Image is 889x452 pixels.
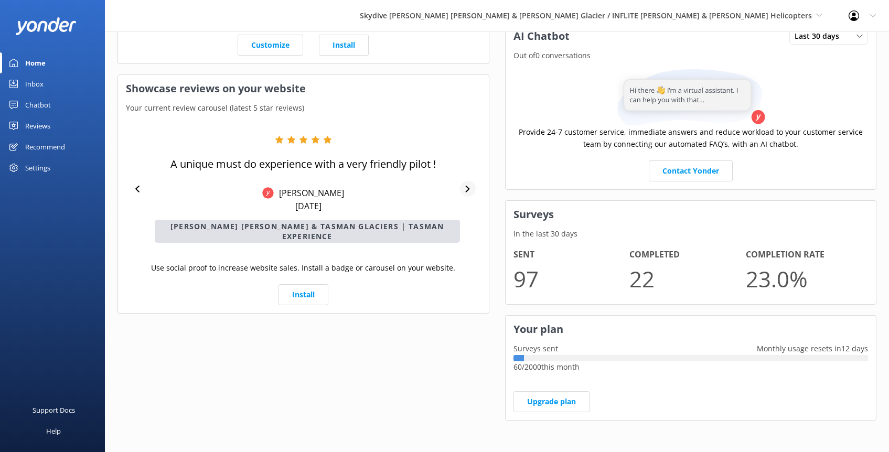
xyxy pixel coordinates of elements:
[506,228,876,240] p: In the last 30 days
[25,157,50,178] div: Settings
[746,261,862,296] p: 23.0 %
[295,200,322,212] p: [DATE]
[118,102,489,114] p: Your current review carousel (latest 5 star reviews)
[513,126,869,150] p: Provide 24-7 customer service, immediate answers and reduce workload to your customer service tea...
[274,187,344,199] p: [PERSON_NAME]
[513,248,630,262] h4: Sent
[795,30,845,42] span: Last 30 days
[749,343,876,354] p: Monthly usage resets in 12 days
[16,17,76,35] img: yonder-white-logo.png
[506,50,876,61] p: Out of 0 conversations
[279,284,328,305] a: Install
[170,157,436,171] p: A unique must do experience with a very friendly pilot !
[25,136,65,157] div: Recommend
[506,23,577,50] h3: AI Chatbot
[746,248,862,262] h4: Completion Rate
[262,187,274,199] img: Yonder
[46,421,61,442] div: Help
[506,201,876,228] h3: Surveys
[513,361,869,373] p: 60 / 2000 this month
[513,261,630,296] p: 97
[615,69,767,126] img: assistant...
[360,10,812,20] span: Skydive [PERSON_NAME] [PERSON_NAME] & [PERSON_NAME] Glacier / INFLITE [PERSON_NAME] & [PERSON_NAM...
[513,391,590,412] a: Upgrade plan
[25,115,50,136] div: Reviews
[238,35,303,56] a: Customize
[506,316,876,343] h3: Your plan
[629,261,746,296] p: 22
[155,220,460,243] p: [PERSON_NAME] [PERSON_NAME] & Tasman Glaciers | Tasman Experience
[25,94,51,115] div: Chatbot
[25,52,46,73] div: Home
[33,400,75,421] div: Support Docs
[25,73,44,94] div: Inbox
[649,160,733,181] a: Contact Yonder
[319,35,369,56] a: Install
[629,248,746,262] h4: Completed
[506,343,566,354] p: Surveys sent
[151,262,455,274] p: Use social proof to increase website sales. Install a badge or carousel on your website.
[118,75,489,102] h3: Showcase reviews on your website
